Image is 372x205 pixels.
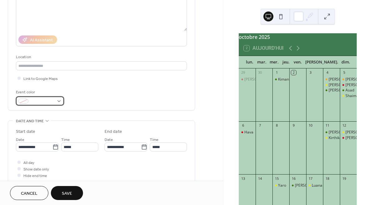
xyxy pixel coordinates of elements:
[329,130,358,135] div: [PERSON_NAME]
[257,176,262,181] div: 14
[325,176,330,181] div: 18
[23,166,49,173] span: Show date only
[289,183,306,188] div: Edoardo
[256,56,268,68] div: mar.
[10,186,48,200] button: Cancel
[239,77,256,82] div: Enzo
[272,77,289,82] div: Kimani
[329,88,358,93] div: [PERSON_NAME]
[306,183,323,188] div: Luana
[62,190,72,197] span: Save
[340,130,357,135] div: Björn
[23,76,58,82] span: Link to Google Maps
[323,135,340,141] div: Kirthika
[291,123,296,128] div: 9
[274,123,279,128] div: 8
[291,176,296,181] div: 16
[340,88,357,93] div: Asad
[105,137,113,143] span: Date
[257,123,262,128] div: 7
[342,176,346,181] div: 19
[312,183,322,188] div: Luana
[329,82,358,88] div: [PERSON_NAME]
[329,135,342,141] div: Kirthika
[274,70,279,75] div: 1
[257,70,262,75] div: 30
[105,128,122,135] div: End date
[323,77,340,82] div: Elijah + Keziah T1
[340,56,352,68] div: dim.
[274,176,279,181] div: 15
[304,56,340,68] div: [PERSON_NAME].
[308,176,313,181] div: 17
[340,93,357,99] div: Shaima
[241,123,245,128] div: 6
[16,54,186,60] div: Location
[244,56,256,68] div: lun.
[278,77,290,82] div: Kimani
[239,33,357,41] div: octobre 2025
[323,88,340,93] div: David
[150,137,159,143] span: Time
[340,82,357,88] div: Aissatou
[16,128,35,135] div: Start date
[325,123,330,128] div: 11
[272,183,289,188] div: Yaro
[244,130,253,135] div: Hava
[340,77,357,82] div: Miriam T1
[23,173,47,179] span: Hide end time
[244,77,274,82] div: [PERSON_NAME]
[278,183,286,188] div: Yaro
[308,123,313,128] div: 10
[241,70,245,75] div: 29
[21,190,37,197] span: Cancel
[323,130,340,135] div: Cristina
[325,70,330,75] div: 4
[345,93,359,99] div: Shaima
[342,70,346,75] div: 5
[295,183,324,188] div: [PERSON_NAME]
[291,70,296,75] div: 2
[239,130,256,135] div: Hava
[323,82,340,88] div: Adrian
[16,137,24,143] span: Date
[16,118,44,124] span: Date and time
[280,56,292,68] div: jeu.
[268,56,280,68] div: mer.
[241,176,245,181] div: 13
[342,123,346,128] div: 12
[292,56,304,68] div: ven.
[61,137,70,143] span: Time
[345,88,354,93] div: Asad
[16,89,63,96] div: Event color
[51,186,83,200] button: Save
[340,135,357,141] div: Daniela
[23,160,34,166] span: All day
[308,70,313,75] div: 3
